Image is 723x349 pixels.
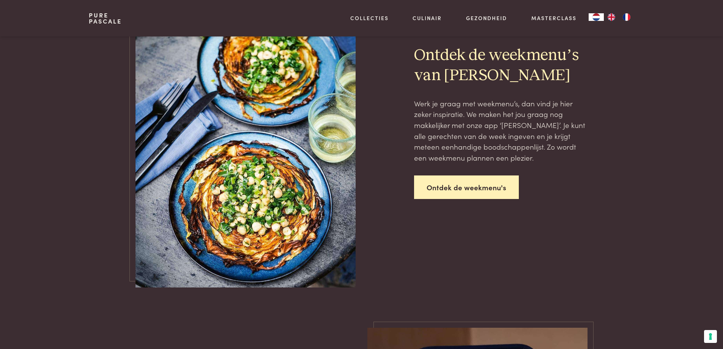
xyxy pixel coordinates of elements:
[414,98,588,163] p: Werk je graag met weekmenu’s, dan vind je hier zeker inspiratie. We maken het jou graag nog makke...
[589,13,604,21] a: NL
[604,13,619,21] a: EN
[466,14,507,22] a: Gezondheid
[704,330,717,343] button: Uw voorkeuren voor toestemming voor trackingtechnologieën
[589,13,634,21] aside: Language selected: Nederlands
[414,175,519,199] a: Ontdek de weekmenu's
[350,14,389,22] a: Collecties
[531,14,577,22] a: Masterclass
[414,46,588,86] h2: Ontdek de weekmenu’s van [PERSON_NAME]
[413,14,442,22] a: Culinair
[604,13,634,21] ul: Language list
[589,13,604,21] div: Language
[619,13,634,21] a: FR
[89,12,122,24] a: PurePascale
